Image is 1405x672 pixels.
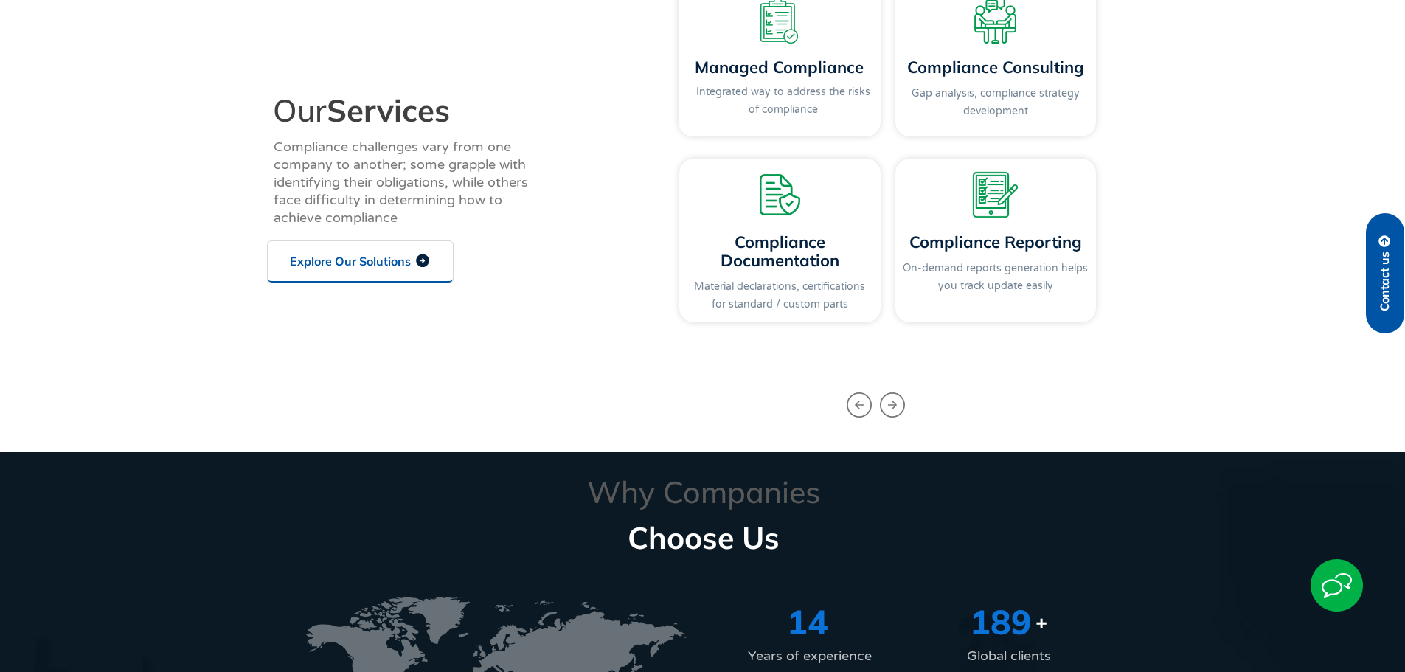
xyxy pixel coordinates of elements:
span: 14 [787,597,828,647]
b: Services [327,91,450,130]
div: Years of experience [710,647,909,665]
span: 189 [970,597,1032,647]
a: Managed Compliance [695,57,864,77]
h2: Our [273,95,608,126]
a: Material declarations, certifications for standard / custom parts [694,280,865,310]
a: Gap analysis, compliance strategy development [911,87,1079,117]
a: On-demand reports generation helps you track update easily [903,261,1088,291]
a: Compliance Consulting [906,57,1083,77]
a: Contact us [1366,213,1404,333]
img: Start Chat [1311,559,1363,612]
b: Choose Us [628,519,780,556]
span: Explore Our Solutions [290,255,411,267]
div: Global clients [909,647,1109,665]
span: + [1035,597,1109,647]
span: Contact us [1378,252,1392,311]
div: Compliance challenges vary from one company to another; some grapple with identifying their oblig... [274,138,534,226]
div: Previous slide [847,392,875,418]
img: A tablet with a pencil [972,171,1019,218]
a: Explore Our Solutions [268,241,453,283]
p: Why Companies [299,474,1109,510]
div: Next slide [880,392,908,418]
a: Integrated way to address the risks of compliance [695,86,870,116]
img: A secure document [756,171,802,218]
a: Compliance Reporting [909,231,1081,252]
a: Compliance Documentation [720,231,839,270]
